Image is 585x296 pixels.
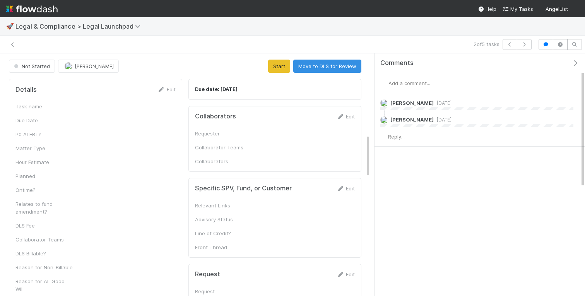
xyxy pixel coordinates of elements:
span: Legal & Compliance > Legal Launchpad [15,22,144,30]
div: DLS Billable? [15,250,74,257]
h5: Specific SPV, Fund, or Customer [195,185,292,192]
div: Relates to fund amendment? [15,200,74,216]
div: P0 ALERT? [15,130,74,138]
div: Collaborator Teams [195,144,253,151]
span: Comments [380,59,414,67]
span: [PERSON_NAME] [390,116,434,123]
img: avatar_784ea27d-2d59-4749-b480-57d513651deb.png [381,79,388,87]
div: Due Date [15,116,74,124]
div: Line of Credit? [195,229,253,237]
div: Planned [15,172,74,180]
div: Reason for Non-Billable [15,263,74,271]
span: [DATE] [434,100,452,106]
span: [PERSON_NAME] [390,100,434,106]
span: Reply... [388,133,405,140]
a: Edit [337,113,355,120]
h5: Details [15,86,37,94]
div: Reason for AL Good Will [15,277,74,293]
div: Task name [15,103,74,110]
div: Help [478,5,496,13]
span: Add a comment... [388,80,430,86]
img: avatar_784ea27d-2d59-4749-b480-57d513651deb.png [380,133,388,140]
h5: Collaborators [195,113,236,120]
div: Matter Type [15,144,74,152]
button: Not Started [9,60,55,73]
h5: Request [195,270,220,278]
img: avatar_784ea27d-2d59-4749-b480-57d513651deb.png [571,5,579,13]
a: Edit [157,86,176,92]
div: Relevant Links [195,202,253,209]
img: logo-inverted-e16ddd16eac7371096b0.svg [6,2,58,15]
a: My Tasks [503,5,533,13]
img: avatar_0b1dbcb8-f701-47e0-85bc-d79ccc0efe6c.png [380,99,388,107]
a: Edit [337,185,355,192]
div: Hour Estimate [15,158,74,166]
div: Front Thread [195,243,253,251]
span: My Tasks [503,6,533,12]
span: AngelList [546,6,568,12]
span: Not Started [12,63,50,69]
strong: Due date: [DATE] [195,86,238,92]
span: 🚀 [6,23,14,29]
div: DLS Fee [15,222,74,229]
div: Collaborator Teams [15,236,74,243]
div: Advisory Status [195,216,253,223]
div: Request [195,287,253,295]
span: [DATE] [434,117,452,123]
div: Ontime? [15,186,74,194]
button: Move to DLS for Review [293,60,361,73]
img: avatar_c597f508-4d28-4c7c-92e0-bd2d0d338f8e.png [380,116,388,124]
a: Edit [337,271,355,277]
div: Collaborators [195,157,253,165]
div: Requester [195,130,253,137]
span: 2 of 5 tasks [474,40,499,48]
button: Start [268,60,290,73]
